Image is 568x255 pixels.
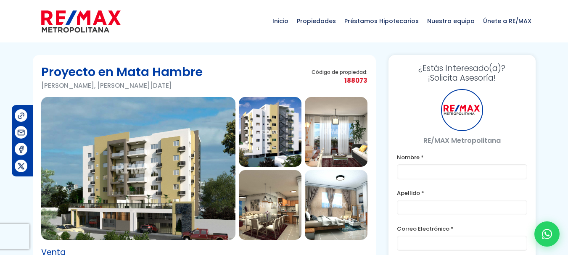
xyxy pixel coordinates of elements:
[17,162,26,171] img: Compartir
[17,128,26,137] img: Compartir
[397,152,527,163] label: Nombre *
[397,135,527,146] p: RE/MAX Metropolitana
[305,170,367,240] img: Proyecto en Mata Hambre
[397,188,527,198] label: Apellido *
[479,8,536,34] span: Únete a RE/MAX
[41,80,203,91] p: [PERSON_NAME], [PERSON_NAME][DATE]
[17,145,26,154] img: Compartir
[397,63,527,83] h3: ¡Solicita Asesoría!
[312,75,367,86] span: 188073
[397,223,527,234] label: Correo Electrónico *
[41,9,121,34] img: remax-metropolitana-logo
[268,8,293,34] span: Inicio
[397,63,527,73] span: ¿Estás Interesado(a)?
[239,97,301,167] img: Proyecto en Mata Hambre
[17,111,26,120] img: Compartir
[312,69,367,75] span: Código de propiedad:
[423,8,479,34] span: Nuestro equipo
[239,170,301,240] img: Proyecto en Mata Hambre
[41,63,203,80] h1: Proyecto en Mata Hambre
[305,97,367,167] img: Proyecto en Mata Hambre
[441,89,483,131] div: RE/MAX Metropolitana
[293,8,340,34] span: Propiedades
[41,97,235,240] img: Proyecto en Mata Hambre
[340,8,423,34] span: Préstamos Hipotecarios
